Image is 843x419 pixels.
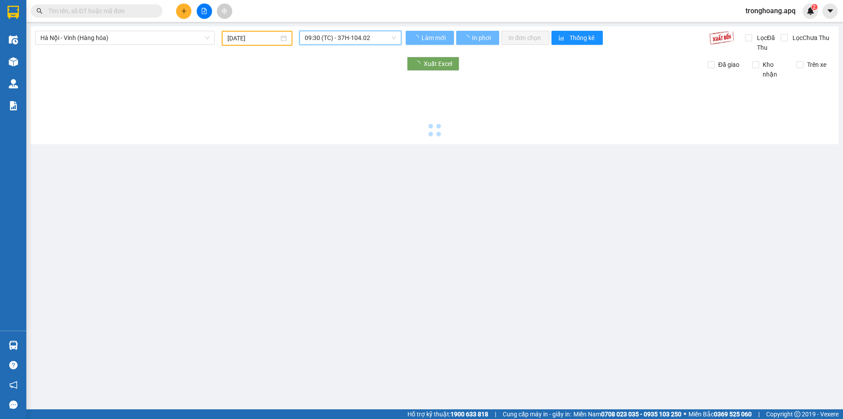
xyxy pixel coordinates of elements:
[48,6,152,16] input: Tìm tên, số ĐT hoặc mã đơn
[813,4,816,10] span: 2
[789,33,831,43] span: Lọc Chưa Thu
[9,57,18,66] img: warehouse-icon
[9,341,18,350] img: warehouse-icon
[709,31,734,45] img: 9k=
[758,409,760,419] span: |
[421,33,447,43] span: Làm mới
[221,8,227,14] span: aim
[197,4,212,19] button: file-add
[822,4,838,19] button: caret-down
[217,4,232,19] button: aim
[181,8,187,14] span: plus
[714,411,752,418] strong: 0369 525 060
[807,7,814,15] img: icon-new-feature
[9,35,18,44] img: warehouse-icon
[201,8,207,14] span: file-add
[424,59,452,69] span: Xuất Excel
[227,33,279,43] input: 10/09/2025
[472,33,492,43] span: In phơi
[176,4,191,19] button: plus
[9,381,18,389] span: notification
[305,31,396,44] span: 09:30 (TC) - 37H-104.02
[501,31,549,45] button: In đơn chọn
[450,411,488,418] strong: 1900 633 818
[826,7,834,15] span: caret-down
[456,31,499,45] button: In phơi
[36,8,43,14] span: search
[463,35,471,41] span: loading
[407,409,488,419] span: Hỗ trợ kỹ thuật:
[495,409,496,419] span: |
[569,33,596,43] span: Thống kê
[684,412,686,416] span: ⚪️
[573,409,681,419] span: Miền Nam
[759,60,790,79] span: Kho nhận
[551,31,603,45] button: bar-chartThống kê
[407,57,459,71] button: Xuất Excel
[794,411,800,417] span: copyright
[7,6,19,19] img: logo-vxr
[9,101,18,110] img: solution-icon
[9,79,18,88] img: warehouse-icon
[414,61,424,67] span: loading
[558,35,566,42] span: bar-chart
[811,4,818,10] sup: 2
[753,33,781,52] span: Lọc Đã Thu
[9,361,18,369] span: question-circle
[9,401,18,409] span: message
[601,411,681,418] strong: 0708 023 035 - 0935 103 250
[40,31,209,44] span: Hà Nội - Vinh (Hàng hóa)
[715,60,743,69] span: Đã giao
[688,409,752,419] span: Miền Bắc
[413,35,420,41] span: loading
[739,5,803,16] span: tronghoang.apq
[503,409,571,419] span: Cung cấp máy in - giấy in:
[406,31,454,45] button: Làm mới
[803,60,830,69] span: Trên xe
